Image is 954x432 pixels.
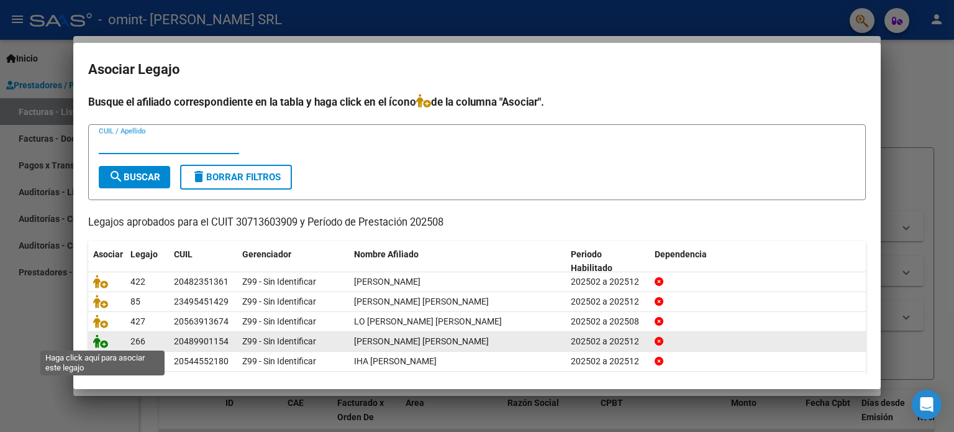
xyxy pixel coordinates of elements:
span: Nombre Afiliado [354,249,419,259]
span: 266 [130,336,145,346]
span: Dependencia [655,249,707,259]
span: Z99 - Sin Identificar [242,336,316,346]
datatable-header-cell: Periodo Habilitado [566,241,650,282]
span: ARNALDI TROISI LAUTARO ALEJO [354,296,489,306]
span: Borrar Filtros [191,172,281,183]
span: LO MENZO SEQUEIRA BRUNO MATEO [354,316,502,326]
p: Legajos aprobados para el CUIT 30713603909 y Período de Prestación 202508 [88,215,866,231]
div: 20544552180 [174,354,229,369]
div: 23495451429 [174,295,229,309]
span: Legajo [130,249,158,259]
h4: Busque el afiliado correspondiente en la tabla y haga click en el ícono de la columna "Asociar". [88,94,866,110]
div: 20482351361 [174,275,229,289]
h2: Asociar Legajo [88,58,866,81]
button: Buscar [99,166,170,188]
datatable-header-cell: Dependencia [650,241,866,282]
span: IHA DANTE ROMAN [354,356,437,366]
mat-icon: search [109,169,124,184]
span: Buscar [109,172,160,183]
div: 20489901154 [174,334,229,349]
span: Asociar [93,249,123,259]
div: 202502 a 202512 [571,334,645,349]
div: 20563913674 [174,315,229,329]
datatable-header-cell: Gerenciador [237,241,349,282]
span: DANDRE GUEVARA SANTIAGO FRANCISCO [354,336,489,346]
span: Z99 - Sin Identificar [242,277,316,287]
span: 422 [130,277,145,287]
div: 202502 a 202512 [571,354,645,369]
span: Z99 - Sin Identificar [242,316,316,326]
span: 82 [130,356,140,366]
span: 427 [130,316,145,326]
button: Borrar Filtros [180,165,292,190]
span: MARTIN SANTINO [354,277,420,287]
datatable-header-cell: Asociar [88,241,125,282]
div: Open Intercom Messenger [912,390,942,420]
span: Z99 - Sin Identificar [242,356,316,366]
span: CUIL [174,249,193,259]
datatable-header-cell: Nombre Afiliado [349,241,566,282]
span: Z99 - Sin Identificar [242,296,316,306]
datatable-header-cell: Legajo [125,241,169,282]
div: 202502 a 202512 [571,275,645,289]
div: 202502 a 202508 [571,315,645,329]
datatable-header-cell: CUIL [169,241,237,282]
span: 85 [130,296,140,306]
span: Gerenciador [242,249,291,259]
mat-icon: delete [191,169,206,184]
div: 202502 a 202512 [571,295,645,309]
span: Periodo Habilitado [571,249,612,273]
